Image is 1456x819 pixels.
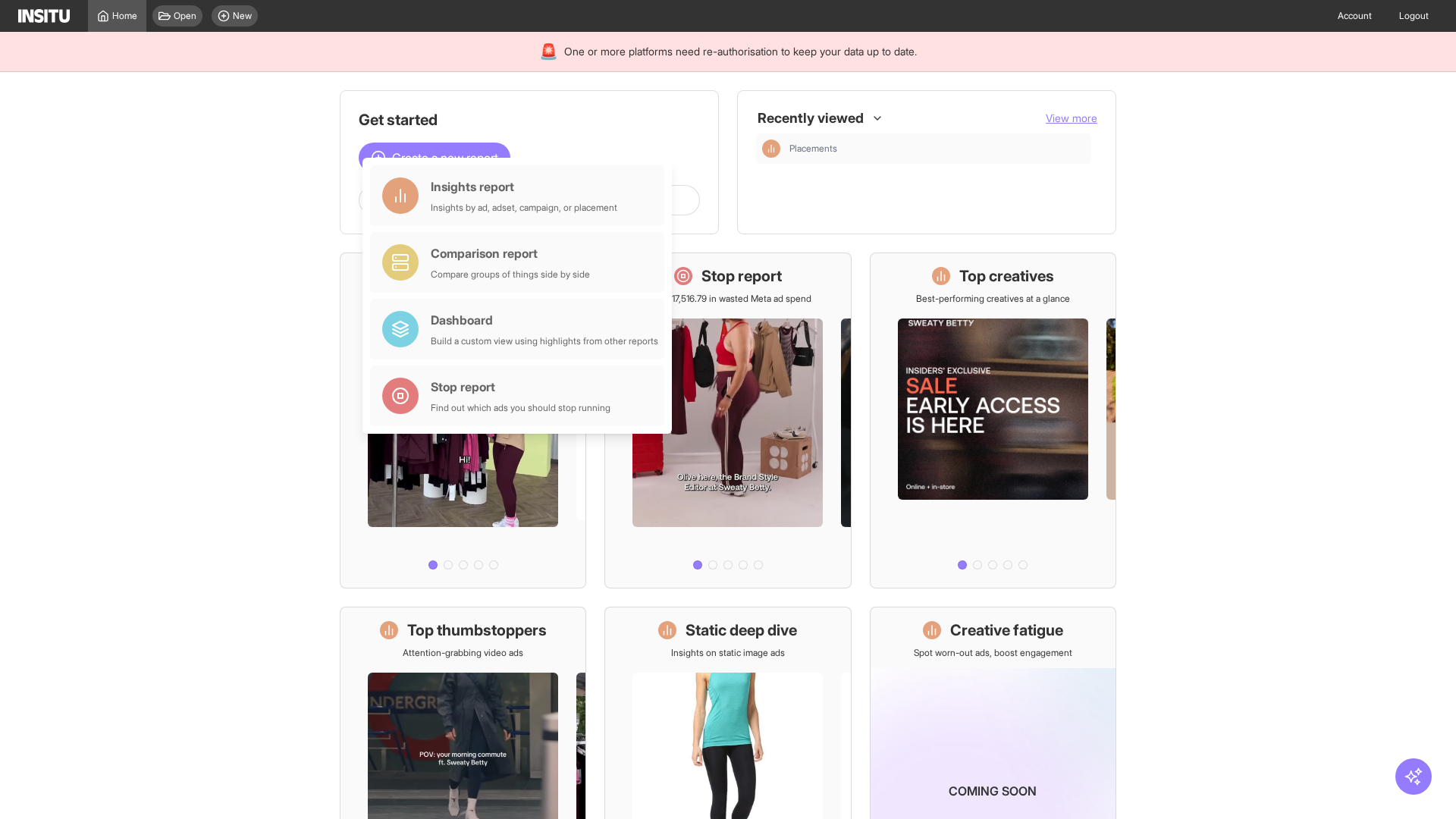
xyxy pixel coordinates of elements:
div: Comparison report [431,244,590,262]
a: Stop reportSave £17,516.79 in wasted Meta ad spend [604,253,851,588]
img: Logo [18,9,70,23]
button: View more [1046,111,1097,126]
div: Dashboard [431,311,658,329]
p: Save £17,516.79 in wasted Meta ad spend [645,293,811,305]
div: Compare groups of things side by side [431,268,590,281]
span: Placements [789,143,837,155]
span: Open [174,10,196,22]
p: Attention-grabbing video ads [403,647,523,659]
div: Find out which ads you should stop running [431,402,610,414]
h1: Static deep dive [686,620,797,641]
h1: Stop report [701,265,782,287]
div: Insights report [431,177,617,196]
p: Insights on static image ads [671,647,785,659]
div: Stop report [431,378,610,396]
h1: Top creatives [959,265,1054,287]
div: Insights by ad, adset, campaign, or placement [431,202,617,214]
div: Insights [762,140,780,158]
p: Best-performing creatives at a glance [916,293,1070,305]
span: One or more platforms need re-authorisation to keep your data up to date. [564,44,917,59]
span: Home [112,10,137,22]
button: Create a new report [359,143,510,173]
span: Create a new report [392,149,498,167]
span: View more [1046,111,1097,124]
h1: Top thumbstoppers [407,620,547,641]
div: Build a custom view using highlights from other reports [431,335,658,347]
a: What's live nowSee all active ads instantly [340,253,586,588]
a: Top creativesBest-performing creatives at a glance [870,253,1116,588]
span: Placements [789,143,1085,155]
div: 🚨 [539,41,558,62]
span: New [233,10,252,22]
h1: Get started [359,109,700,130]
